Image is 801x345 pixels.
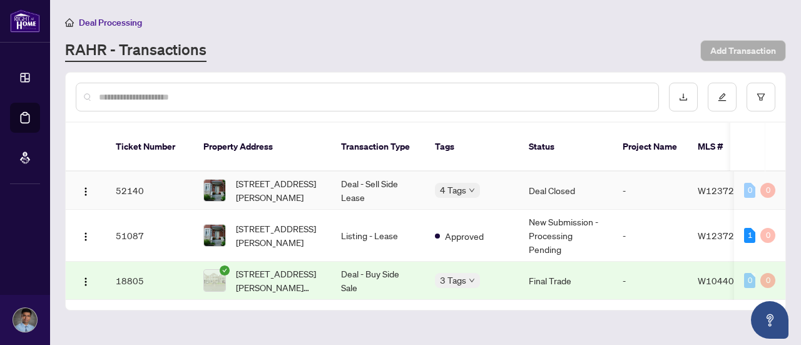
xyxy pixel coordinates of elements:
td: 51087 [106,210,193,262]
img: thumbnail-img [204,180,225,201]
span: home [65,18,74,27]
img: thumbnail-img [204,270,225,291]
button: Logo [76,180,96,200]
img: thumbnail-img [204,225,225,246]
span: W12372772 [698,230,751,241]
span: W10440793 [698,275,751,286]
span: download [679,93,688,101]
span: check-circle [220,265,230,275]
img: Profile Icon [13,308,37,332]
a: RAHR - Transactions [65,39,207,62]
div: 0 [744,183,755,198]
img: logo [10,9,40,33]
th: Tags [425,123,519,172]
span: W12372772 [698,185,751,196]
button: Add Transaction [700,40,786,61]
div: 0 [744,273,755,288]
div: 0 [760,273,775,288]
td: Deal - Buy Side Sale [331,262,425,300]
img: Logo [81,187,91,197]
td: Deal - Sell Side Lease [331,172,425,210]
span: edit [718,93,727,101]
span: 4 Tags [440,183,466,197]
th: Project Name [613,123,688,172]
td: New Submission - Processing Pending [519,210,613,262]
button: download [669,83,698,111]
button: edit [708,83,737,111]
span: [STREET_ADDRESS][PERSON_NAME] [236,177,321,204]
span: [STREET_ADDRESS][PERSON_NAME][PERSON_NAME] [236,267,321,294]
span: [STREET_ADDRESS][PERSON_NAME] [236,222,321,249]
th: MLS # [688,123,763,172]
button: Logo [76,270,96,291]
td: Deal Closed [519,172,613,210]
img: Logo [81,232,91,242]
td: 18805 [106,262,193,300]
td: Listing - Lease [331,210,425,262]
span: down [469,187,475,193]
td: - [613,172,688,210]
div: 0 [760,183,775,198]
button: Open asap [751,301,788,339]
span: down [469,277,475,284]
span: Approved [445,229,484,243]
th: Status [519,123,613,172]
span: Deal Processing [79,17,142,28]
span: 3 Tags [440,273,466,287]
td: 52140 [106,172,193,210]
button: filter [747,83,775,111]
th: Ticket Number [106,123,193,172]
span: filter [757,93,765,101]
th: Transaction Type [331,123,425,172]
td: Final Trade [519,262,613,300]
div: 1 [744,228,755,243]
img: Logo [81,277,91,287]
button: Logo [76,225,96,245]
div: 0 [760,228,775,243]
td: - [613,262,688,300]
td: - [613,210,688,262]
th: Property Address [193,123,331,172]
